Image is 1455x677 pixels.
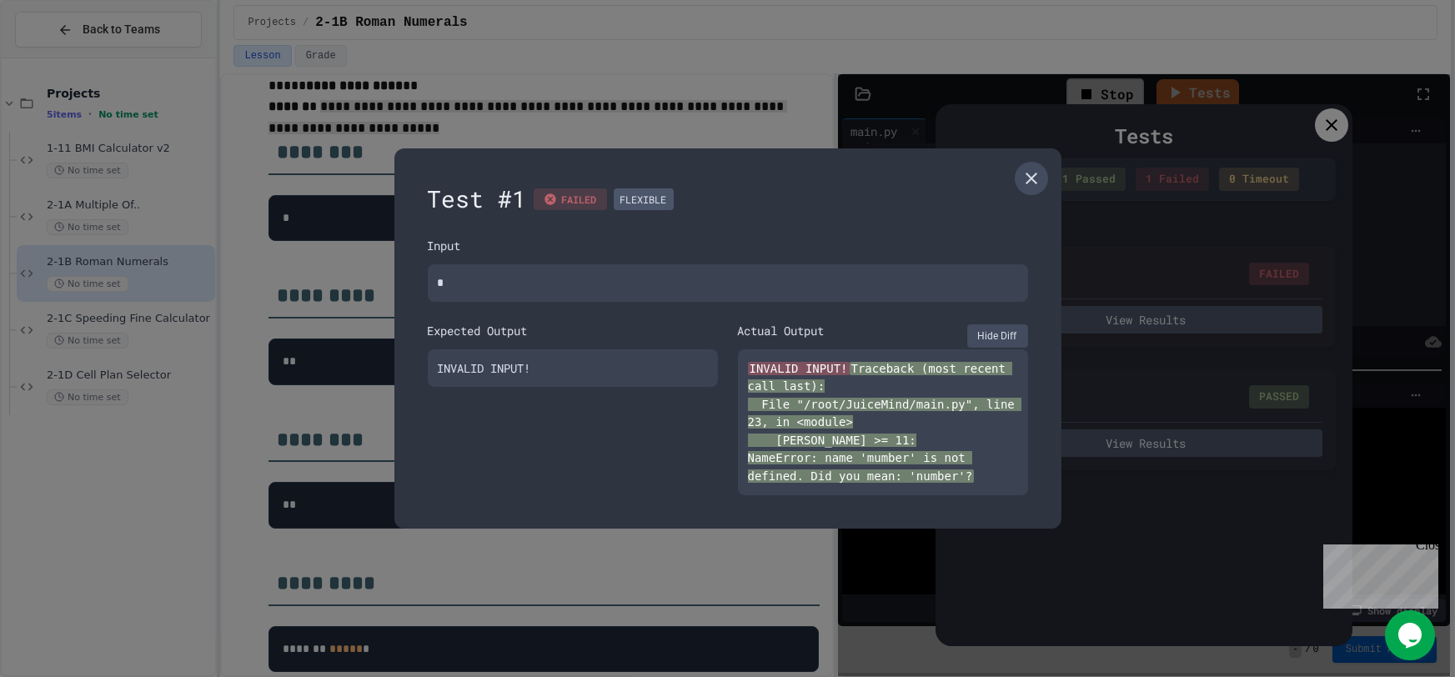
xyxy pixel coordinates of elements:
[428,237,1028,254] div: Input
[534,188,607,210] div: FAILED
[748,362,1022,483] span: Traceback (most recent call last): File "/root/JuiceMind/main.py", line 23, in <module> [PERSON_N...
[967,324,1028,348] button: Hide Diff
[614,188,674,210] div: FLEXIBLE
[428,349,718,387] div: INVALID INPUT!
[428,182,1028,217] div: Test #1
[1385,610,1438,660] iframe: chat widget
[738,322,825,339] div: Actual Output
[1317,538,1438,609] iframe: chat widget
[7,7,115,106] div: Chat with us now!Close
[748,362,850,375] span: INVALID INPUT!
[428,322,718,339] div: Expected Output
